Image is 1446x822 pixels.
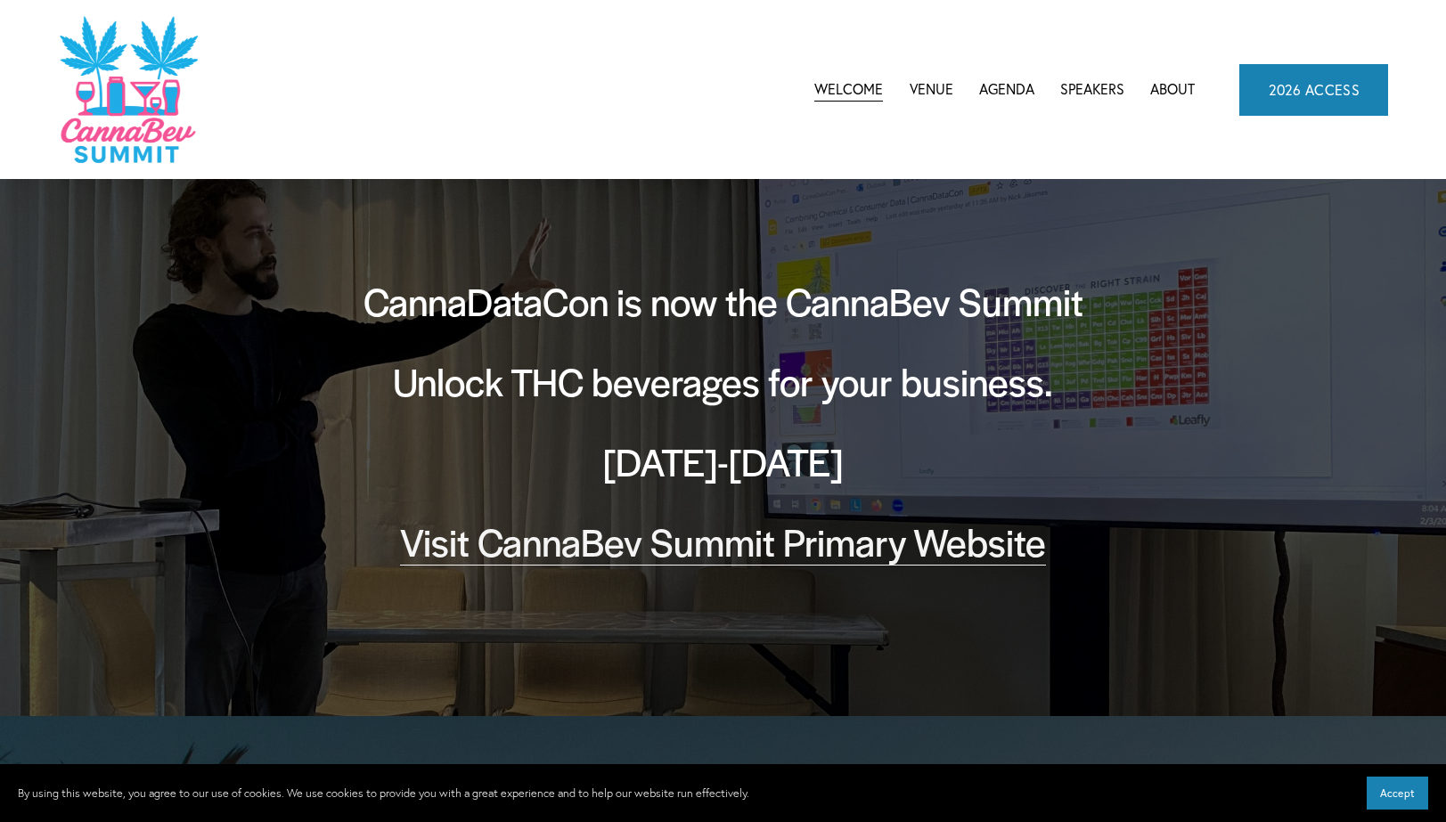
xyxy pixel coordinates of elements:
[1150,77,1195,103] a: About
[814,77,883,103] a: Welcome
[1380,786,1415,800] span: Accept
[400,515,1046,567] a: Visit CannaBev Summit Primary Website
[979,77,1034,103] a: folder dropdown
[1239,64,1388,116] a: 2026 ACCESS
[1060,77,1124,103] a: Speakers
[18,784,749,803] p: By using this website, you agree to our use of cookies. We use cookies to provide you with a grea...
[323,355,1124,407] h2: Unlock THC beverages for your business.
[910,77,953,103] a: Venue
[979,77,1034,102] span: Agenda
[1367,777,1428,810] button: Accept
[323,435,1124,487] h2: [DATE]-[DATE]
[58,14,198,165] img: CannaDataCon
[323,275,1124,327] h2: CannaDataCon is now the CannaBev Summit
